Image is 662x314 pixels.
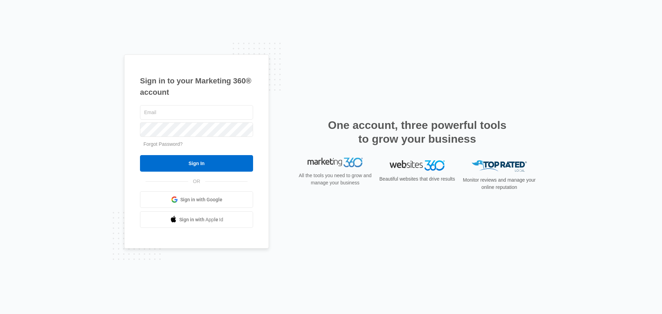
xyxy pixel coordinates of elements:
[188,178,205,185] span: OR
[390,160,445,170] img: Websites 360
[140,155,253,172] input: Sign In
[326,118,509,146] h2: One account, three powerful tools to grow your business
[461,176,538,191] p: Monitor reviews and manage your online reputation
[379,175,456,183] p: Beautiful websites that drive results
[472,160,527,172] img: Top Rated Local
[140,105,253,120] input: Email
[180,196,222,203] span: Sign in with Google
[308,160,363,170] img: Marketing 360
[297,175,374,189] p: All the tools you need to grow and manage your business
[143,141,183,147] a: Forgot Password?
[140,75,253,98] h1: Sign in to your Marketing 360® account
[140,191,253,208] a: Sign in with Google
[140,211,253,228] a: Sign in with Apple Id
[179,216,223,223] span: Sign in with Apple Id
